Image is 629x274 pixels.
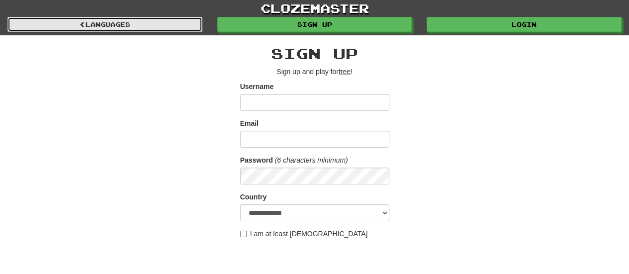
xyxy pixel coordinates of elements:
[7,17,202,32] a: Languages
[339,68,351,76] u: free
[240,231,247,237] input: I am at least [DEMOGRAPHIC_DATA]
[240,45,389,62] h2: Sign up
[240,118,259,128] label: Email
[240,67,389,77] p: Sign up and play for !
[275,156,348,164] em: (6 characters minimum)
[217,17,412,32] a: Sign up
[240,229,368,239] label: I am at least [DEMOGRAPHIC_DATA]
[240,82,274,91] label: Username
[240,192,267,202] label: Country
[240,155,273,165] label: Password
[427,17,622,32] a: Login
